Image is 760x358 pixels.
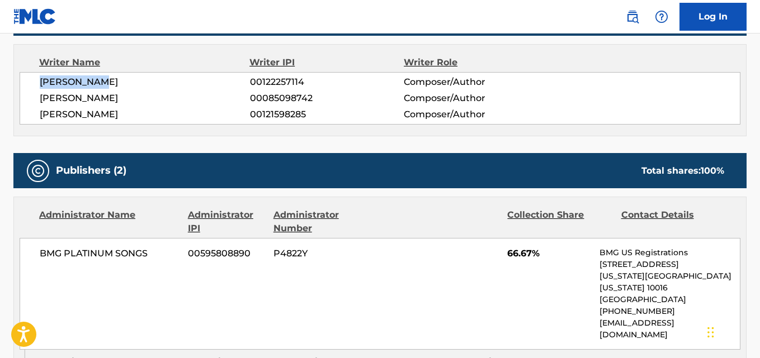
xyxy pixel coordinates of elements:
span: [PERSON_NAME] [40,92,250,105]
span: BMG PLATINUM SONGS [40,247,180,260]
p: [GEOGRAPHIC_DATA] [599,294,740,306]
span: Composer/Author [404,75,544,89]
img: Publishers [31,164,45,178]
p: [STREET_ADDRESS] [599,259,740,270]
span: 66.67% [507,247,591,260]
div: Administrator Name [39,208,180,235]
img: help [655,10,668,23]
p: [PHONE_NUMBER] [599,306,740,317]
span: Composer/Author [404,92,544,105]
p: [US_STATE][GEOGRAPHIC_DATA][US_STATE] 10016 [599,270,740,294]
div: Help [650,6,673,28]
span: [PERSON_NAME] [40,75,250,89]
h5: Publishers (2) [56,164,126,177]
a: Log In [679,3,747,31]
div: Total shares: [641,164,724,178]
span: Composer/Author [404,108,544,121]
span: 00122257114 [250,75,404,89]
div: Writer IPI [249,56,404,69]
div: Collection Share [507,208,612,235]
span: 00121598285 [250,108,404,121]
div: Administrator IPI [188,208,265,235]
div: Writer Role [404,56,544,69]
p: BMG US Registrations [599,247,740,259]
span: 00595808890 [188,247,265,260]
span: 100 % [701,165,724,176]
div: Contact Details [621,208,726,235]
span: P4822Y [273,247,379,260]
div: Writer Name [39,56,249,69]
img: search [626,10,639,23]
div: Administrator Number [273,208,379,235]
div: Drag [707,316,714,349]
p: [EMAIL_ADDRESS][DOMAIN_NAME] [599,317,740,341]
img: MLC Logo [13,8,56,25]
span: 00085098742 [250,92,404,105]
iframe: Chat Widget [704,304,760,358]
a: Public Search [621,6,644,28]
span: [PERSON_NAME] [40,108,250,121]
